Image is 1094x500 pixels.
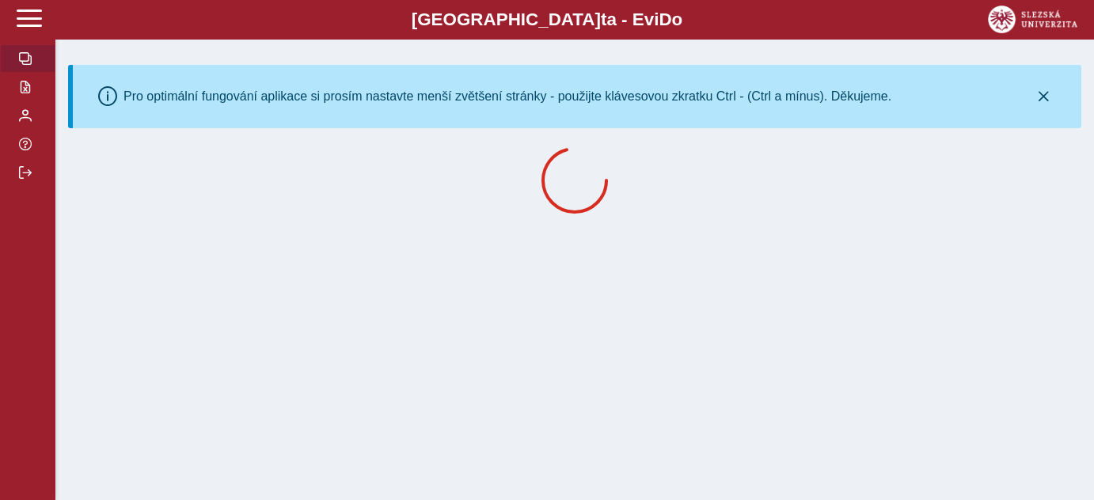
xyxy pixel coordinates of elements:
[47,9,1047,30] b: [GEOGRAPHIC_DATA] a - Evi
[659,9,671,29] span: D
[601,9,606,29] span: t
[672,9,683,29] span: o
[123,89,891,104] div: Pro optimální fungování aplikace si prosím nastavte menší zvětšení stránky - použijte klávesovou ...
[988,6,1077,33] img: logo_web_su.png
